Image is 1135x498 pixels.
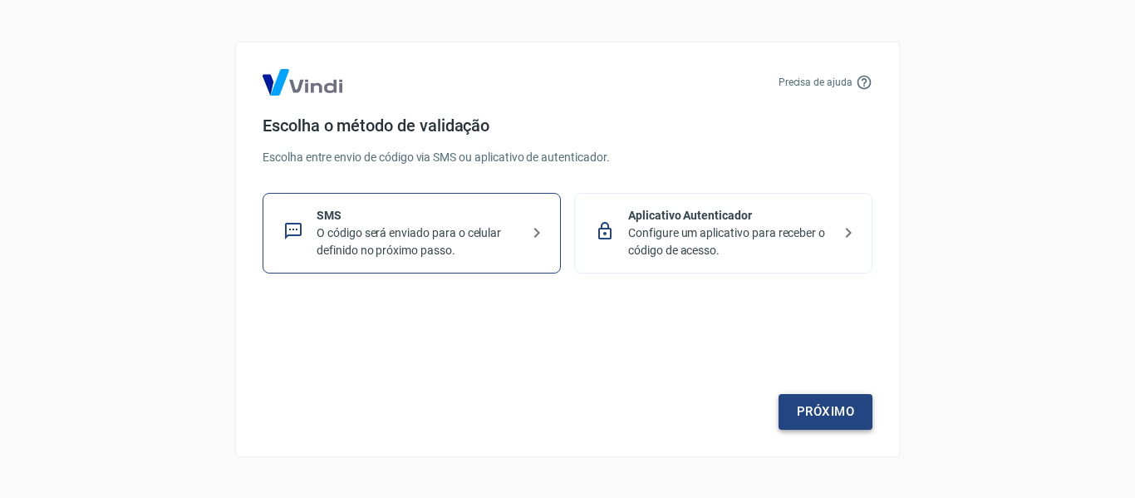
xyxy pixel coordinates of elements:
[779,394,872,429] a: Próximo
[574,193,872,274] div: Aplicativo AutenticadorConfigure um aplicativo para receber o código de acesso.
[317,224,520,259] p: O código será enviado para o celular definido no próximo passo.
[263,116,872,136] h4: Escolha o método de validação
[779,75,852,90] p: Precisa de ajuda
[263,193,561,274] div: SMSO código será enviado para o celular definido no próximo passo.
[263,69,342,96] img: Logo Vind
[263,149,872,166] p: Escolha entre envio de código via SMS ou aplicativo de autenticador.
[628,207,832,224] p: Aplicativo Autenticador
[317,207,520,224] p: SMS
[628,224,832,259] p: Configure um aplicativo para receber o código de acesso.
